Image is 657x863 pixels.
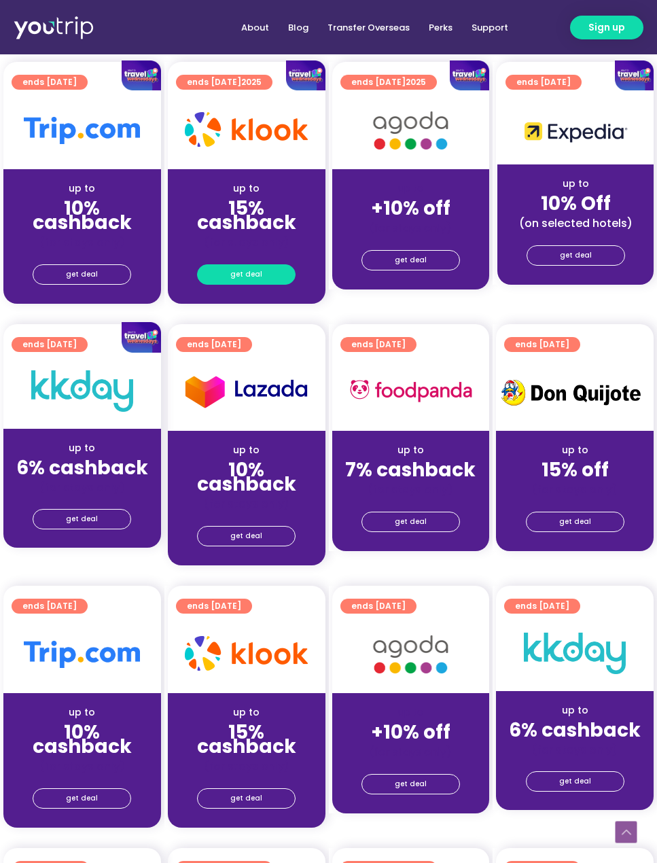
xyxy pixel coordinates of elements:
[504,337,580,352] a: ends [DATE]
[559,512,591,531] span: get deal
[527,245,625,266] a: get deal
[176,599,252,614] a: ends [DATE]
[560,246,592,265] span: get deal
[230,265,262,284] span: get deal
[14,441,150,455] div: up to
[361,774,460,794] a: get deal
[139,15,517,40] nav: Menu
[66,789,98,808] span: get deal
[343,443,479,457] div: up to
[197,719,296,760] strong: 15% cashback
[179,497,315,511] div: (for stays only)
[340,337,416,352] a: ends [DATE]
[515,337,569,352] span: ends [DATE]
[508,216,643,230] div: (on selected hotels)
[509,717,641,743] strong: 6% cashback
[395,775,427,794] span: get deal
[14,705,150,720] div: up to
[343,745,479,759] div: (for stays only)
[33,509,131,529] a: get deal
[351,337,406,352] span: ends [DATE]
[343,482,479,497] div: (for stays only)
[395,251,427,270] span: get deal
[588,20,625,35] span: Sign up
[462,15,518,40] a: Support
[279,15,318,40] a: Blog
[507,443,643,457] div: up to
[33,264,131,285] a: get deal
[66,265,98,284] span: get deal
[14,235,150,249] div: (for stays only)
[16,455,148,481] strong: 6% cashback
[197,526,296,546] a: get deal
[508,177,643,191] div: up to
[507,743,643,757] div: (for stays only)
[504,599,580,614] a: ends [DATE]
[507,703,643,718] div: up to
[343,221,479,235] div: (for stays only)
[12,599,88,614] a: ends [DATE]
[318,15,419,40] a: Transfer Overseas
[570,16,643,39] a: Sign up
[33,788,131,809] a: get deal
[232,15,279,40] a: About
[371,719,450,745] strong: +10% off
[230,789,262,808] span: get deal
[33,719,132,760] strong: 10% cashback
[187,337,241,352] span: ends [DATE]
[179,759,315,773] div: (for stays only)
[176,337,252,352] a: ends [DATE]
[230,527,262,546] span: get deal
[179,705,315,720] div: up to
[187,599,241,614] span: ends [DATE]
[340,599,416,614] a: ends [DATE]
[541,190,611,217] strong: 10% Off
[541,457,609,483] strong: 15% off
[398,705,423,719] span: up to
[179,181,315,196] div: up to
[33,195,132,236] strong: 10% cashback
[526,771,624,792] a: get deal
[526,512,624,532] a: get deal
[14,480,150,495] div: (for stays only)
[14,759,150,773] div: (for stays only)
[197,457,296,497] strong: 10% cashback
[361,512,460,532] a: get deal
[197,195,296,236] strong: 15% cashback
[179,235,315,249] div: (for stays only)
[507,482,643,497] div: (for stays only)
[559,772,591,791] span: get deal
[515,599,569,614] span: ends [DATE]
[66,510,98,529] span: get deal
[197,788,296,809] a: get deal
[351,599,406,614] span: ends [DATE]
[197,264,296,285] a: get deal
[419,15,462,40] a: Perks
[361,250,460,270] a: get deal
[395,512,427,531] span: get deal
[345,457,476,483] strong: 7% cashback
[22,599,77,614] span: ends [DATE]
[179,443,315,457] div: up to
[371,195,450,222] strong: +10% off
[14,181,150,196] div: up to
[398,181,423,195] span: up to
